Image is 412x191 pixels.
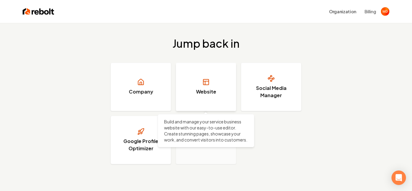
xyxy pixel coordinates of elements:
[118,138,163,152] h3: Google Profile Optimizer
[381,7,389,16] button: Open user button
[365,8,376,14] button: Billing
[164,119,248,143] p: Build and manage your service business website with our easy-to-use editor. Create stunning pages...
[23,7,54,16] img: Rebolt Logo
[241,63,301,111] a: Social Media Manager
[381,7,389,16] img: Michael Deguardia
[173,37,239,49] h2: Jump back in
[325,6,360,17] button: Organization
[111,63,171,111] a: Company
[176,63,236,111] a: Website
[129,88,153,95] h3: Company
[391,170,406,185] div: Open Intercom Messenger
[249,84,294,99] h3: Social Media Manager
[111,116,171,164] a: Google Profile Optimizer
[196,88,216,95] h3: Website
